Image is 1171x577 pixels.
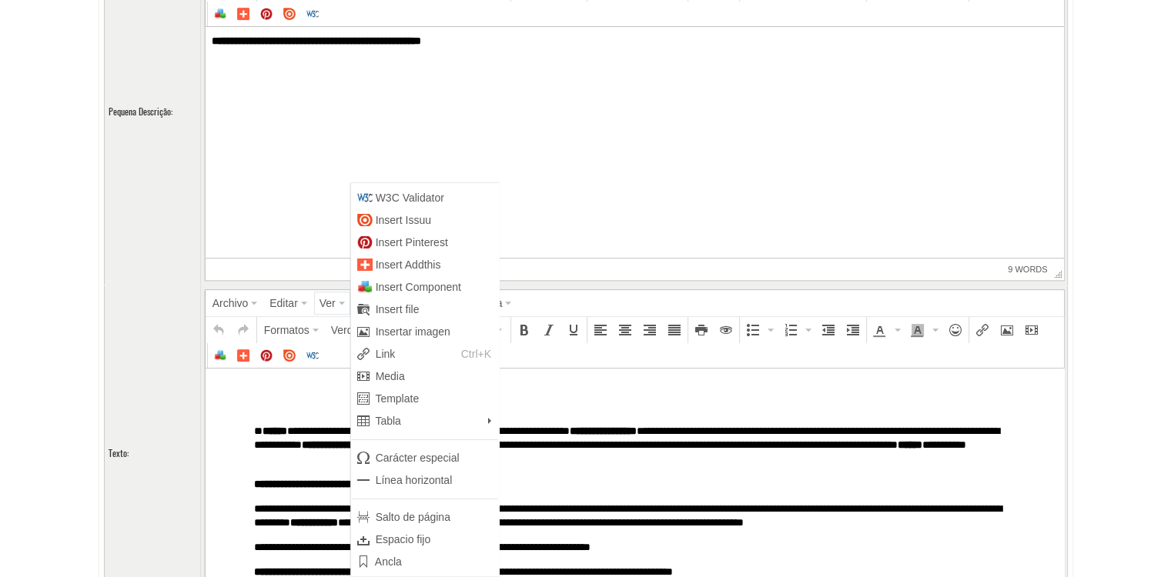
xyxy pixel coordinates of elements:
span: Ver [320,297,336,309]
div: Align right [638,319,661,342]
div: Align center [614,319,637,342]
div: Insert Addthis [233,345,254,366]
span: Formatos [264,324,309,336]
div: Insert/edit media [1020,319,1043,342]
span: Insert Addthis [376,258,441,271]
div: Insert Pinterest [256,3,277,25]
span: Línea horizontal [376,474,453,486]
div: Redo [232,319,255,342]
div: Insert Component [209,345,231,366]
span: Ancla [375,555,402,568]
div: Insert Issuu [279,345,300,366]
label: Texto [109,447,127,460]
div: Insert/edit link [971,319,994,342]
div: Justify [663,319,686,342]
div: Align left [589,319,612,342]
div: Insert/edit image [995,319,1019,342]
div: Insert Addthis [233,3,254,25]
div: Print [690,319,713,342]
div: Ctrl+K [446,348,499,360]
div: Bold [513,319,536,342]
div: Text color [868,319,905,342]
div: Insert Pinterest [256,345,277,366]
div: Decrease indent [817,319,840,342]
div: Preview [714,319,738,342]
div: Undo [207,319,230,342]
div: W3C Validator [302,3,323,25]
div: Underline [562,319,585,342]
span: Media [376,370,405,382]
span: Template [375,392,419,405]
div: Insert Component [209,3,231,25]
span: Insert Component [376,281,461,293]
span: Salto de página [376,511,450,523]
div: Numbered list [779,319,815,342]
div: Emoticons [944,319,967,342]
div: Font Family [326,319,417,342]
span: Insert file [376,303,420,315]
span: Carácter especial [376,452,460,464]
span: Insert Pinterest [376,236,448,248]
span: 9 words [1008,258,1047,280]
div: Bullet list [741,319,778,342]
div: Increase indent [841,319,865,342]
span: Verdana [331,322,400,338]
div: W3C Validator [302,345,323,366]
span: Tabla [375,415,400,427]
iframe: Área de texto enriquecido. Pulse ALT-F9 para el menu. Pulse ALT-F10 para la barra de herramientas... [206,27,1064,258]
label: Pequena Descrição [109,105,171,118]
span: Link [376,348,396,360]
span: Insertar imagen [376,325,450,338]
div: Insert Issuu [279,3,300,25]
div: Italic [537,319,560,342]
div: Background color [906,319,942,342]
span: Espacio fijo [376,533,431,545]
span: Archivo [212,297,249,309]
span: Editar [269,297,298,309]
